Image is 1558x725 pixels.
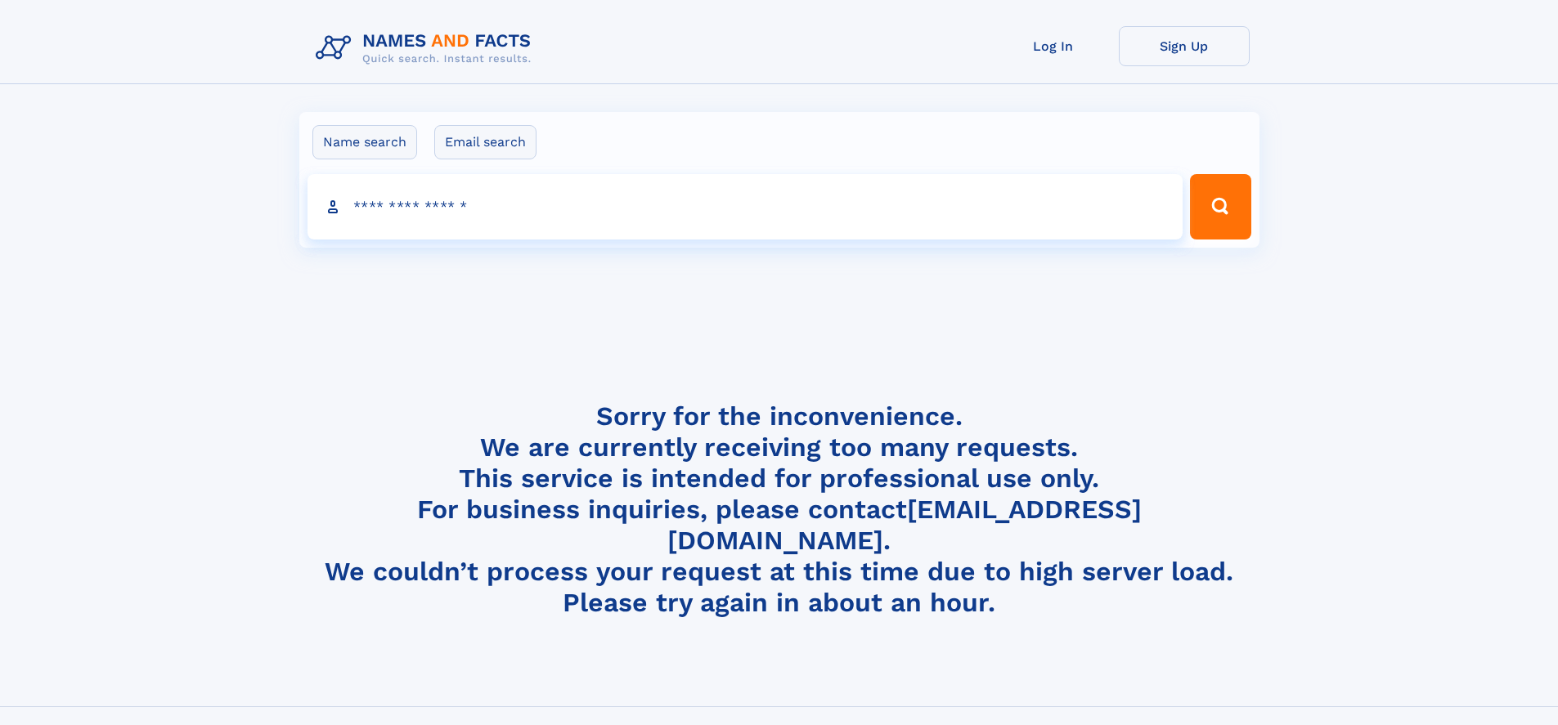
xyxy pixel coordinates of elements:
[309,401,1250,619] h4: Sorry for the inconvenience. We are currently receiving too many requests. This service is intend...
[667,494,1142,556] a: [EMAIL_ADDRESS][DOMAIN_NAME]
[309,26,545,70] img: Logo Names and Facts
[308,174,1183,239] input: search input
[312,125,417,159] label: Name search
[1119,26,1250,66] a: Sign Up
[988,26,1119,66] a: Log In
[1190,174,1250,239] button: Search Button
[434,125,537,159] label: Email search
